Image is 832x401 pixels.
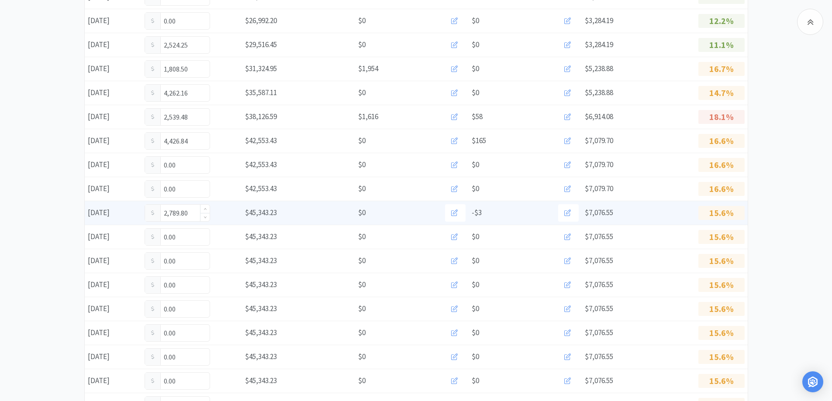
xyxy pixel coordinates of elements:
[85,348,142,366] div: [DATE]
[245,280,277,289] span: $45,343.23
[472,279,479,291] span: $0
[472,375,479,387] span: $0
[358,327,366,339] span: $0
[472,135,486,147] span: $165
[358,15,366,27] span: $0
[85,60,142,78] div: [DATE]
[245,112,277,121] span: $38,126.59
[472,63,479,75] span: $0
[85,252,142,270] div: [DATE]
[585,208,613,217] span: $7,076.55
[698,110,745,124] p: 18.1%
[585,328,613,337] span: $7,076.55
[472,15,479,27] span: $0
[85,204,142,222] div: [DATE]
[698,62,745,76] p: 16.7%
[85,132,142,150] div: [DATE]
[472,207,482,219] span: -$3
[204,216,207,219] i: icon: down
[802,371,823,392] div: Open Intercom Messenger
[358,39,366,51] span: $0
[85,228,142,246] div: [DATE]
[585,136,613,145] span: $7,079.70
[698,134,745,148] p: 16.6%
[698,86,745,100] p: 14.7%
[585,280,613,289] span: $7,076.55
[200,213,210,221] span: Decrease Value
[85,276,142,294] div: [DATE]
[85,300,142,318] div: [DATE]
[698,374,745,388] p: 15.6%
[472,231,479,243] span: $0
[472,255,479,267] span: $0
[698,182,745,196] p: 16.6%
[585,112,613,121] span: $6,914.08
[85,84,142,102] div: [DATE]
[472,303,479,315] span: $0
[585,376,613,385] span: $7,076.55
[698,350,745,364] p: 15.6%
[245,160,277,169] span: $42,553.43
[585,40,613,49] span: $3,284.19
[85,36,142,54] div: [DATE]
[585,304,613,313] span: $7,076.55
[358,375,366,387] span: $0
[245,352,277,361] span: $45,343.23
[472,87,479,99] span: $0
[245,184,277,193] span: $42,553.43
[85,324,142,342] div: [DATE]
[698,38,745,52] p: 11.1%
[585,232,613,241] span: $7,076.55
[85,12,142,30] div: [DATE]
[698,278,745,292] p: 15.6%
[585,16,613,25] span: $3,284.19
[472,183,479,195] span: $0
[472,159,479,171] span: $0
[358,351,366,363] span: $0
[204,208,207,211] i: icon: up
[358,159,366,171] span: $0
[200,205,210,213] span: Increase Value
[245,88,277,97] span: $35,587.11
[585,184,613,193] span: $7,079.70
[85,156,142,174] div: [DATE]
[85,372,142,390] div: [DATE]
[358,135,366,147] span: $0
[358,231,366,243] span: $0
[245,328,277,337] span: $45,343.23
[698,326,745,340] p: 15.6%
[472,327,479,339] span: $0
[85,180,142,198] div: [DATE]
[85,108,142,126] div: [DATE]
[698,230,745,244] p: 15.6%
[358,207,366,219] span: $0
[698,206,745,220] p: 15.6%
[245,16,277,25] span: $26,992.20
[698,158,745,172] p: 16.6%
[585,256,613,265] span: $7,076.55
[245,256,277,265] span: $45,343.23
[358,183,366,195] span: $0
[358,87,366,99] span: $0
[358,279,366,291] span: $0
[358,255,366,267] span: $0
[245,40,277,49] span: $29,516.45
[472,111,483,123] span: $58
[585,64,613,73] span: $5,238.88
[585,352,613,361] span: $7,076.55
[698,302,745,316] p: 15.6%
[245,208,277,217] span: $45,343.23
[358,303,366,315] span: $0
[245,376,277,385] span: $45,343.23
[472,39,479,51] span: $0
[245,136,277,145] span: $42,553.43
[245,304,277,313] span: $45,343.23
[245,64,277,73] span: $31,324.95
[472,351,479,363] span: $0
[585,88,613,97] span: $5,238.88
[698,14,745,28] p: 12.2%
[358,111,378,123] span: $1,616
[358,63,378,75] span: $1,954
[245,232,277,241] span: $45,343.23
[585,160,613,169] span: $7,079.70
